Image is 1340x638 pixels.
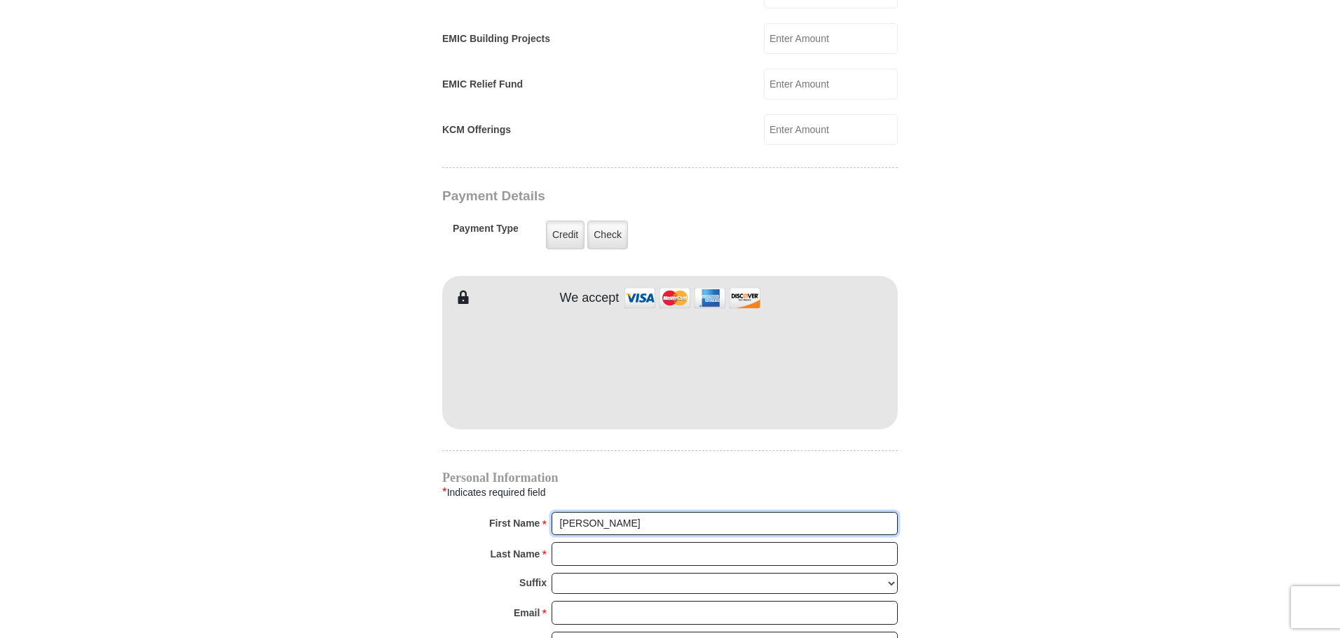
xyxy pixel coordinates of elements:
label: Check [587,221,628,249]
h4: We accept [560,291,620,306]
input: Enter Amount [764,69,898,99]
strong: Suffix [519,573,547,592]
h3: Payment Details [442,188,800,204]
input: Enter Amount [764,114,898,145]
label: EMIC Relief Fund [442,77,523,92]
strong: First Name [489,513,540,533]
div: Indicates required field [442,483,898,501]
strong: Email [514,603,540,623]
label: KCM Offerings [442,123,511,137]
strong: Last Name [491,544,540,564]
h5: Payment Type [453,223,519,242]
img: credit cards accepted [622,283,763,313]
input: Enter Amount [764,23,898,54]
label: Credit [546,221,584,249]
label: EMIC Building Projects [442,32,550,46]
h4: Personal Information [442,472,898,483]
